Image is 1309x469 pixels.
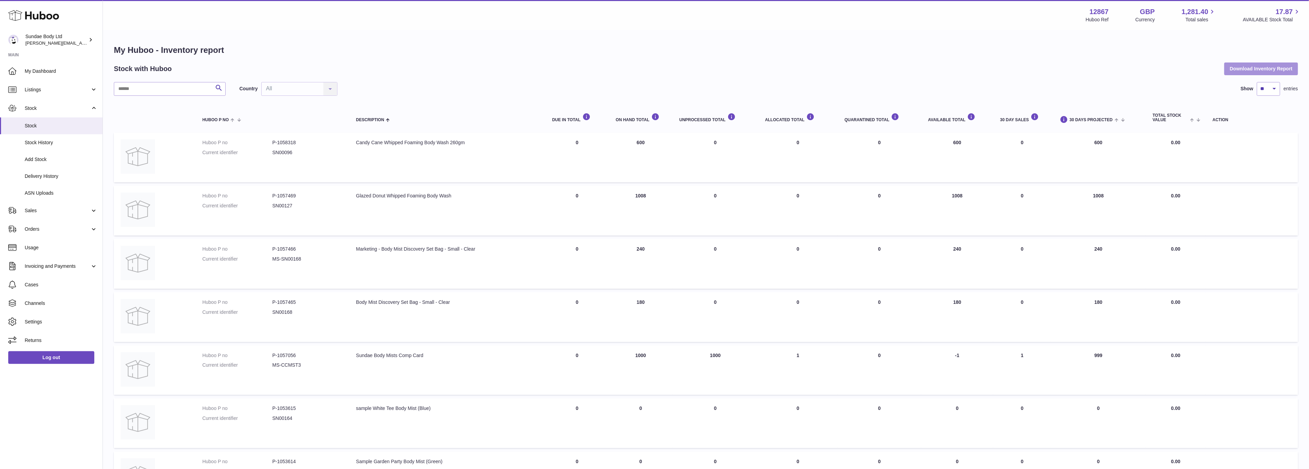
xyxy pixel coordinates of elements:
span: Huboo P no [202,118,229,122]
span: Total sales [1186,16,1216,23]
dt: Current identifier [202,203,272,209]
div: Candy Cane Whipped Foaming Body Wash 260gm [356,139,538,146]
span: 0.00 [1171,353,1180,358]
dt: Huboo P no [202,405,272,412]
h2: Stock with Huboo [114,64,172,73]
td: 600 [921,133,993,182]
span: Settings [25,319,97,325]
dd: SN00096 [272,149,342,156]
span: Delivery History [25,173,97,180]
span: Sales [25,207,90,214]
span: Stock [25,123,97,129]
div: AVAILABLE Total [928,113,986,122]
div: ALLOCATED Total [765,113,831,122]
dd: SN00164 [272,415,342,422]
span: Orders [25,226,90,232]
div: Currency [1135,16,1155,23]
div: DUE IN TOTAL [552,113,602,122]
td: 0 [545,398,609,448]
td: 0 [758,133,838,182]
td: 1008 [1051,186,1146,236]
td: 0 [758,186,838,236]
td: 180 [1051,292,1146,342]
span: 0.00 [1171,140,1180,145]
span: [PERSON_NAME][EMAIL_ADDRESS][DOMAIN_NAME] [25,40,138,46]
div: Sample Garden Party Body Mist (Green) [356,458,538,465]
td: 0 [545,292,609,342]
dd: MS-CCMST3 [272,362,342,368]
button: Download Inventory Report [1224,62,1298,75]
td: 0 [758,398,838,448]
div: Body Mist Discovery Set Bag - Small - Clear [356,299,538,306]
span: ASN Uploads [25,190,97,196]
td: 240 [921,239,993,289]
span: Stock History [25,139,97,146]
img: dianne@sundaebody.com [8,35,19,45]
dd: P-1053614 [272,458,342,465]
span: 0 [878,459,881,464]
dd: SN00168 [272,309,342,316]
div: 30 DAY SALES [1000,113,1044,122]
a: Log out [8,351,94,364]
span: Total stock value [1153,113,1188,122]
span: Cases [25,282,97,288]
td: 240 [1051,239,1146,289]
span: 0 [878,353,881,358]
dd: P-1057056 [272,352,342,359]
span: entries [1284,85,1298,92]
td: 1008 [921,186,993,236]
div: ON HAND Total [616,113,666,122]
td: 180 [921,292,993,342]
td: 0 [673,133,758,182]
span: Description [356,118,384,122]
div: QUARANTINED Total [845,113,915,122]
td: 0 [545,239,609,289]
span: Usage [25,244,97,251]
img: product image [121,352,155,387]
dt: Huboo P no [202,246,272,252]
td: -1 [921,345,993,395]
span: 0.00 [1171,299,1180,305]
dd: MS-SN00168 [272,256,342,262]
td: 0 [993,292,1051,342]
label: Show [1241,85,1253,92]
dt: Current identifier [202,256,272,262]
div: Marketing - Body Mist Discovery Set Bag - Small - Clear [356,246,538,252]
span: 0 [878,140,881,145]
dd: P-1058318 [272,139,342,146]
img: product image [121,246,155,280]
td: 1 [758,345,838,395]
td: 0 [993,186,1051,236]
img: product image [121,193,155,227]
span: 30 DAYS PROJECTED [1070,118,1113,122]
a: 1,281.40 Total sales [1182,7,1216,23]
span: Returns [25,337,97,344]
span: 0 [878,405,881,411]
td: 999 [1051,345,1146,395]
a: 17.87 AVAILABLE Stock Total [1243,7,1301,23]
td: 1000 [609,345,673,395]
dt: Huboo P no [202,299,272,306]
span: 0.00 [1171,246,1180,252]
td: 0 [609,398,673,448]
td: 600 [609,133,673,182]
div: Huboo Ref [1086,16,1109,23]
dd: P-1057465 [272,299,342,306]
dt: Current identifier [202,362,272,368]
span: AVAILABLE Stock Total [1243,16,1301,23]
td: 0 [673,239,758,289]
dd: SN00127 [272,203,342,209]
td: 180 [609,292,673,342]
h1: My Huboo - Inventory report [114,45,1298,56]
td: 0 [545,345,609,395]
td: 1000 [673,345,758,395]
td: 1008 [609,186,673,236]
dd: P-1057466 [272,246,342,252]
dd: P-1057469 [272,193,342,199]
td: 600 [1051,133,1146,182]
td: 0 [758,292,838,342]
div: Glazed Donut Whipped Foaming Body Wash [356,193,538,199]
span: 0 [878,299,881,305]
td: 0 [993,239,1051,289]
span: 17.87 [1276,7,1293,16]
